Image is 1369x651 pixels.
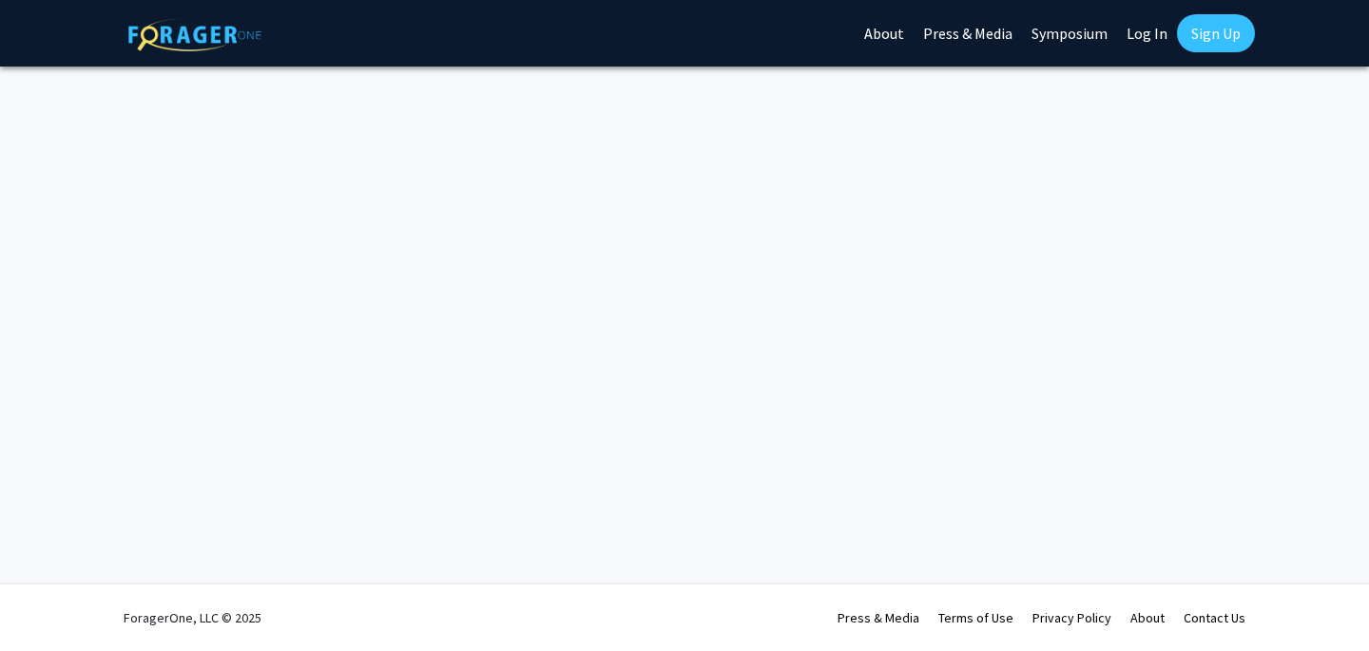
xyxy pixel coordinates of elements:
a: Privacy Policy [1032,609,1111,626]
a: Terms of Use [938,609,1013,626]
img: ForagerOne Logo [128,18,261,51]
a: Press & Media [838,609,919,626]
a: About [1130,609,1165,626]
div: ForagerOne, LLC © 2025 [124,584,261,651]
a: Contact Us [1184,609,1245,626]
a: Sign Up [1177,14,1255,52]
